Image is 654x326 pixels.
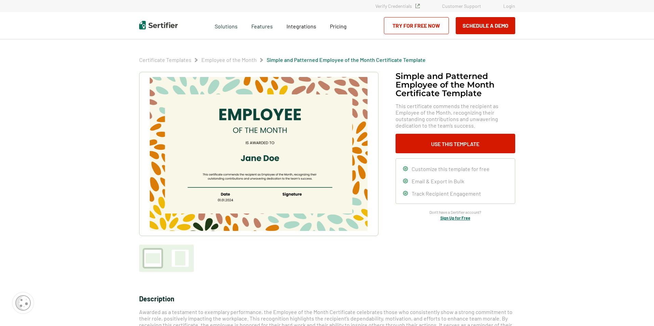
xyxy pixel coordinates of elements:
a: Certificate Templates [139,56,191,63]
a: Try for Free Now [384,17,449,34]
button: Use This Template [396,134,515,153]
a: Customer Support [442,3,481,9]
span: Description [139,295,174,303]
a: Login [503,3,515,9]
a: Simple and Patterned Employee of the Month Certificate Template [267,56,426,63]
h1: Simple and Patterned Employee of the Month Certificate Template [396,72,515,97]
div: Breadcrumb [139,56,426,63]
span: This certificate commends the recipient as Employee of the Month, recognizing their outstanding c... [396,103,515,129]
a: Pricing [330,21,347,30]
iframe: Chat Widget [620,293,654,326]
a: Integrations [286,21,316,30]
span: Email & Export in Bulk [412,178,464,184]
img: Simple and Patterned Employee of the Month Certificate Template [150,77,367,231]
span: Solutions [215,21,238,30]
a: Sign Up for Free [440,216,470,220]
span: Features [251,21,273,30]
img: Cookie Popup Icon [15,295,31,311]
span: Customize this template for free [412,166,490,172]
a: Employee of the Month [201,56,257,63]
span: Don’t have a Sertifier account? [429,209,481,216]
button: Schedule a Demo [456,17,515,34]
span: Integrations [286,23,316,29]
img: Verified [415,4,420,8]
img: Sertifier | Digital Credentialing Platform [139,21,178,29]
span: Pricing [330,23,347,29]
a: Verify Credentials [375,3,420,9]
span: Track Recipient Engagement [412,190,481,197]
